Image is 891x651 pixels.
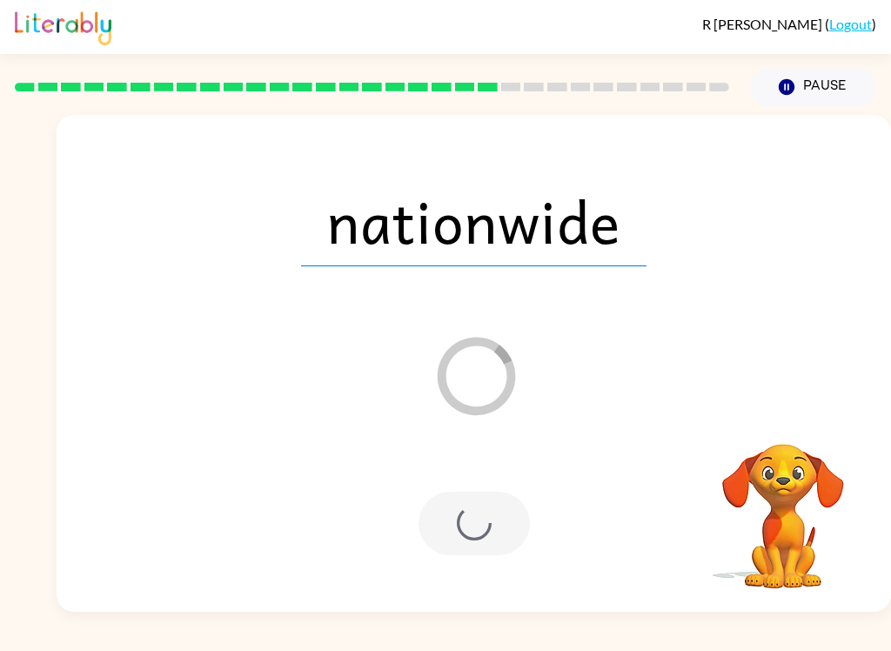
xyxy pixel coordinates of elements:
[301,176,646,266] span: nationwide
[696,417,870,591] video: Your browser must support playing .mp4 files to use Literably. Please try using another browser.
[829,16,872,32] a: Logout
[15,7,111,45] img: Literably
[702,16,825,32] span: R [PERSON_NAME]
[702,16,876,32] div: ( )
[750,67,876,107] button: Pause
